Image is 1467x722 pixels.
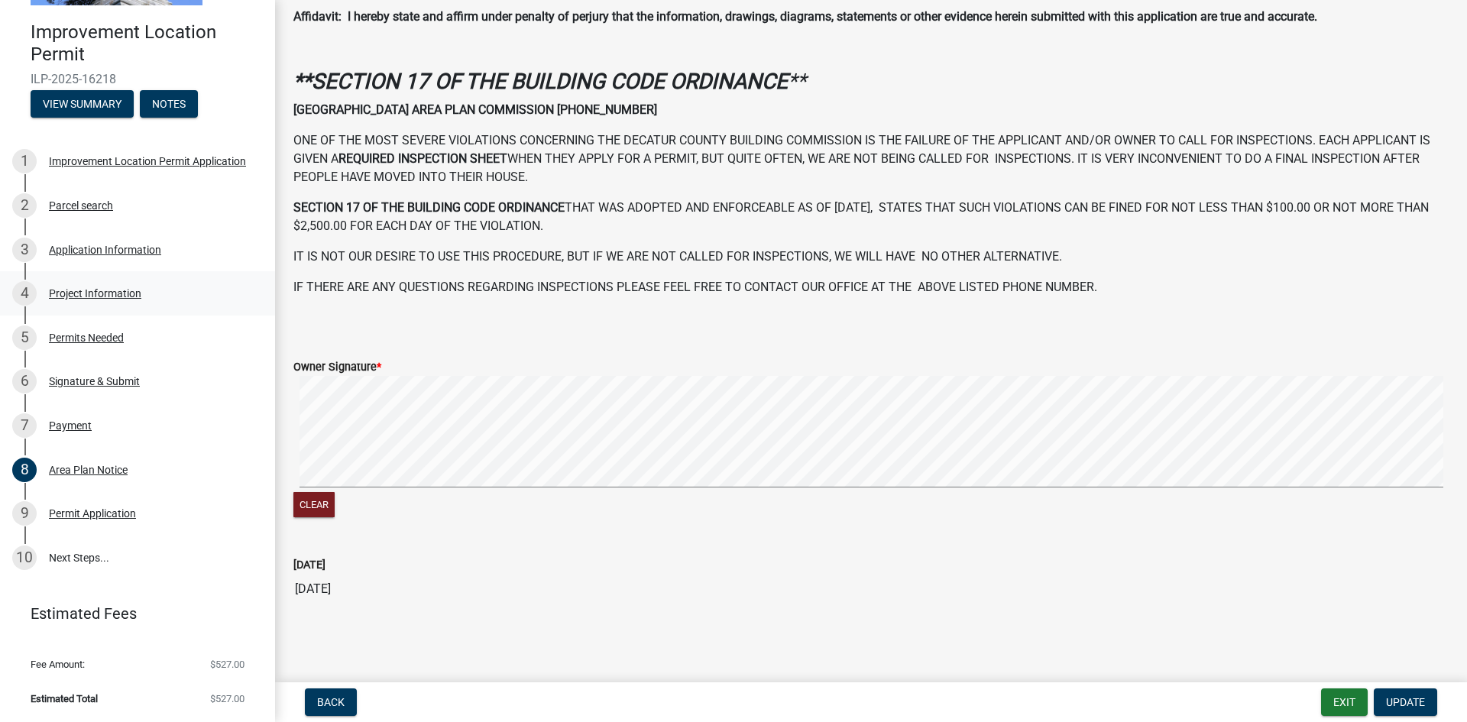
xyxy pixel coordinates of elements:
span: ILP-2025-16218 [31,72,244,86]
span: Fee Amount: [31,659,85,669]
div: Permits Needed [49,332,124,343]
div: 4 [12,281,37,306]
div: 9 [12,501,37,526]
div: Parcel search [49,200,113,211]
strong: Affidavit: I hereby state and affirm under penalty of perjury that the information, drawings, dia... [293,9,1317,24]
strong: REQUIRED INSPECTION SHEET [338,151,507,166]
p: ONE OF THE MOST SEVERE VIOLATIONS CONCERNING THE DECATUR COUNTY BUILDING COMMISSION IS THE FAILUR... [293,131,1449,186]
div: Area Plan Notice [49,465,128,475]
button: Notes [140,90,198,118]
a: Estimated Fees [12,598,251,629]
div: 3 [12,238,37,262]
p: IT IS NOT OUR DESIRE TO USE THIS PROCEDURE, BUT IF WE ARE NOT CALLED FOR INSPECTIONS, WE WILL HAV... [293,248,1449,266]
h4: Improvement Location Permit [31,21,263,66]
div: Improvement Location Permit Application [49,156,246,167]
span: Estimated Total [31,694,98,704]
span: Back [317,696,345,708]
span: $527.00 [210,659,244,669]
button: Exit [1321,688,1368,716]
span: $527.00 [210,694,244,704]
button: View Summary [31,90,134,118]
button: Back [305,688,357,716]
div: 6 [12,369,37,393]
strong: **SECTION 17 OF THE BUILDING CODE ORDINANCE [293,69,788,94]
label: [DATE] [293,560,325,571]
div: Application Information [49,244,161,255]
wm-modal-confirm: Notes [140,99,198,111]
div: Permit Application [49,508,136,519]
div: Project Information [49,288,141,299]
div: 1 [12,149,37,173]
span: Update [1386,696,1425,708]
div: Signature & Submit [49,376,140,387]
div: 7 [12,413,37,438]
strong: [GEOGRAPHIC_DATA] AREA PLAN COMMISSION [PHONE_NUMBER] [293,102,657,117]
p: THAT WAS ADOPTED AND ENFORCEABLE AS OF [DATE], STATES THAT SUCH VIOLATIONS CAN BE FINED FOR NOT L... [293,199,1449,235]
button: Update [1374,688,1437,716]
button: Clear [293,492,335,517]
div: 8 [12,458,37,482]
strong: SECTION 17 OF THE BUILDING CODE ORDINANCE [293,200,565,215]
div: 10 [12,546,37,570]
div: 2 [12,193,37,218]
div: Payment [49,420,92,431]
label: Owner Signature [293,362,381,373]
p: IF THERE ARE ANY QUESTIONS REGARDING INSPECTIONS PLEASE FEEL FREE TO CONTACT OUR OFFICE AT THE AB... [293,278,1449,296]
wm-modal-confirm: Summary [31,99,134,111]
div: 5 [12,325,37,350]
